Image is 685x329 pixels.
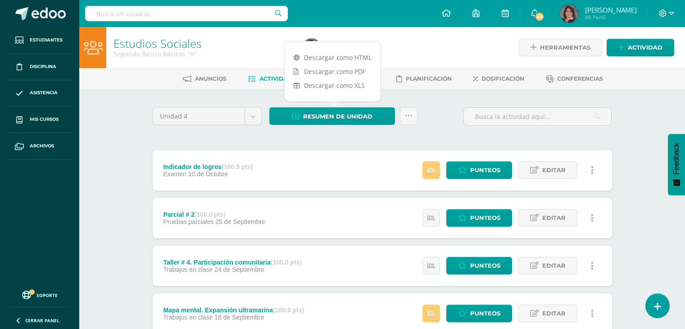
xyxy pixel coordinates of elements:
[542,305,566,322] span: Editar
[214,266,264,273] span: 24 de Septiembre
[163,306,304,314] div: Mapa mental. Expansión ultramarina
[195,75,227,82] span: Anuncios
[470,257,500,274] span: Punteos
[7,106,72,133] a: Mis cursos
[7,54,72,80] a: Disciplina
[215,218,265,225] span: 25 de Septiembre
[470,305,500,322] span: Punteos
[163,266,213,273] span: Trabajos en clase
[163,170,186,178] span: Examen
[273,306,304,314] strong: (100.0 pts)
[464,108,611,125] input: Busca la actividad aquí...
[585,5,637,14] span: [PERSON_NAME]
[36,292,58,298] span: Soporte
[259,75,299,82] span: Actividades
[30,63,56,70] span: Disciplina
[519,39,602,56] a: Herramientas
[7,27,72,54] a: Estudiantes
[248,72,299,86] a: Actividades
[30,89,58,96] span: Asistencia
[285,64,381,78] a: Descargar como PDF
[446,161,512,179] a: Punteos
[160,108,238,125] span: Unidad 4
[446,209,512,227] a: Punteos
[163,163,253,170] div: Indicador de logros
[628,39,662,56] span: Actividad
[557,75,603,82] span: Conferencias
[113,37,292,50] h1: Estudios Sociales
[214,314,264,321] span: 18 de Septiembre
[163,259,302,266] div: Taller # 4. Participación comunitaria
[446,257,512,274] a: Punteos
[481,75,524,82] span: Dosificación
[30,37,63,44] span: Estudiantes
[30,142,54,150] span: Archivos
[7,80,72,107] a: Asistencia
[271,259,302,266] strong: (100.0 pts)
[546,72,603,86] a: Conferencias
[269,107,395,125] a: Resumen de unidad
[163,211,265,218] div: Parcial # 2
[542,257,566,274] span: Editar
[540,39,590,56] span: Herramientas
[285,50,381,64] a: Descargar como HTML
[7,133,72,160] a: Archivos
[303,39,321,57] img: a4bb9d359e5d5e4554d6bc0912f995f6.png
[470,210,500,226] span: Punteos
[25,317,59,324] span: Cerrar panel
[285,78,381,92] a: Descargar como XLS
[113,36,202,51] a: Estudios Sociales
[11,288,68,301] a: Soporte
[153,108,262,125] a: Unidad 4
[585,14,637,21] span: Mi Perfil
[113,50,292,58] div: Segundo Básico Básicos 'A'
[470,162,500,178] span: Punteos
[303,108,372,125] span: Resumen de unidad
[535,12,544,22] span: 49
[188,170,228,178] span: 10 de Octubre
[446,305,512,322] a: Punteos
[85,6,288,21] input: Busca un usuario...
[406,75,452,82] span: Planificación
[183,72,227,86] a: Anuncios
[672,143,680,174] span: Feedback
[607,39,674,56] a: Actividad
[668,134,685,195] button: Feedback - Mostrar encuesta
[163,314,213,321] span: Trabajos en clase
[542,210,566,226] span: Editar
[396,72,452,86] a: Planificación
[560,5,578,23] img: a4bb9d359e5d5e4554d6bc0912f995f6.png
[30,116,59,123] span: Mis cursos
[195,211,226,218] strong: (100.0 pts)
[473,72,524,86] a: Dosificación
[542,162,566,178] span: Editar
[222,163,253,170] strong: (100.0 pts)
[163,218,213,225] span: Pruebas parciales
